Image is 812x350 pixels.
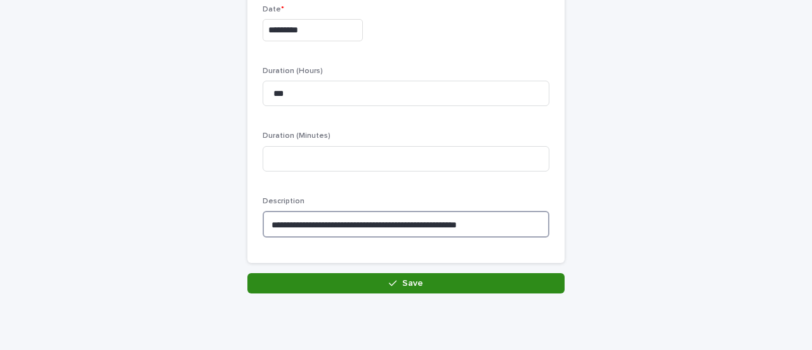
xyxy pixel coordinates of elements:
span: Duration (Hours) [263,67,323,75]
button: Save [247,273,565,293]
span: Date [263,6,284,13]
span: Duration (Minutes) [263,132,331,140]
span: Save [402,279,423,288]
span: Description [263,198,304,205]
